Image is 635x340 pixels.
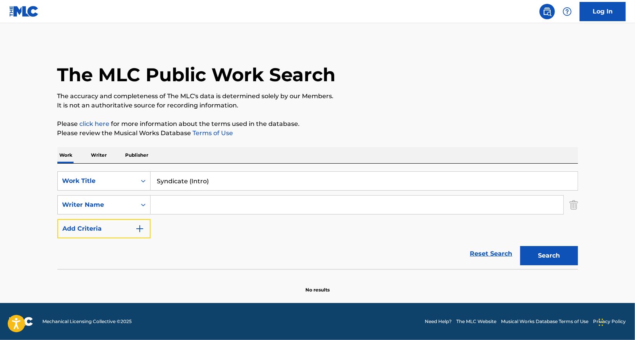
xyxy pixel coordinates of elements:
button: Search [520,246,578,265]
h1: The MLC Public Work Search [57,63,336,86]
p: Please for more information about the terms used in the database. [57,119,578,129]
a: The MLC Website [456,318,496,325]
a: Musical Works Database Terms of Use [501,318,588,325]
a: Need Help? [425,318,452,325]
span: Mechanical Licensing Collective © 2025 [42,318,132,325]
img: MLC Logo [9,6,39,17]
p: Writer [89,147,109,163]
div: Drag [599,311,603,334]
iframe: Chat Widget [596,303,635,340]
p: No results [305,277,330,293]
a: Public Search [539,4,555,19]
p: Work [57,147,75,163]
img: Delete Criterion [570,195,578,214]
img: 9d2ae6d4665cec9f34b9.svg [135,224,144,233]
p: The accuracy and completeness of The MLC's data is determined solely by our Members. [57,92,578,101]
a: Privacy Policy [593,318,626,325]
div: Help [560,4,575,19]
div: Writer Name [62,200,132,209]
img: help [563,7,572,16]
img: logo [9,317,33,326]
a: Terms of Use [191,129,233,137]
button: Add Criteria [57,219,151,238]
div: Work Title [62,176,132,186]
p: Please review the Musical Works Database [57,129,578,138]
img: search [543,7,552,16]
a: Reset Search [466,245,516,262]
a: click here [80,120,110,127]
form: Search Form [57,171,578,269]
a: Log In [580,2,626,21]
p: It is not an authoritative source for recording information. [57,101,578,110]
p: Publisher [123,147,151,163]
